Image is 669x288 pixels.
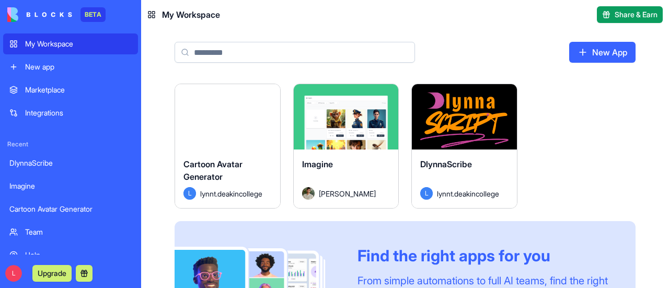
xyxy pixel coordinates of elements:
[3,245,138,266] a: Help
[175,84,281,209] a: Cartoon Avatar GeneratorLlynnt.deakincollege
[80,7,106,22] div: BETA
[411,84,517,209] a: DlynnaScribeLlynnt.deakincollege
[3,33,138,54] a: My Workspace
[302,187,315,200] img: Avatar
[3,222,138,243] a: Team
[3,140,138,148] span: Recent
[200,188,262,199] span: lynnt.deakincollege
[420,159,472,169] span: DlynnaScribe
[3,199,138,220] a: Cartoon Avatar Generator
[32,265,72,282] button: Upgrade
[7,7,72,22] img: logo
[357,246,610,265] div: Find the right apps for you
[569,42,636,63] a: New App
[183,187,196,200] span: L
[25,227,132,237] div: Team
[32,268,72,278] a: Upgrade
[437,188,499,199] span: lynnt.deakincollege
[3,153,138,174] a: DlynnaScribe
[597,6,663,23] button: Share & Earn
[162,8,220,21] span: My Workspace
[25,85,132,95] div: Marketplace
[420,187,433,200] span: L
[3,79,138,100] a: Marketplace
[25,250,132,260] div: Help
[302,159,333,169] span: Imagine
[9,204,132,214] div: Cartoon Avatar Generator
[3,56,138,77] a: New app
[25,39,132,49] div: My Workspace
[615,9,658,20] span: Share & Earn
[183,159,243,182] span: Cartoon Avatar Generator
[9,181,132,191] div: Imagine
[9,158,132,168] div: DlynnaScribe
[25,108,132,118] div: Integrations
[5,265,22,282] span: L
[3,102,138,123] a: Integrations
[319,188,376,199] span: [PERSON_NAME]
[3,176,138,197] a: Imagine
[25,62,132,72] div: New app
[293,84,399,209] a: ImagineAvatar[PERSON_NAME]
[7,7,106,22] a: BETA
